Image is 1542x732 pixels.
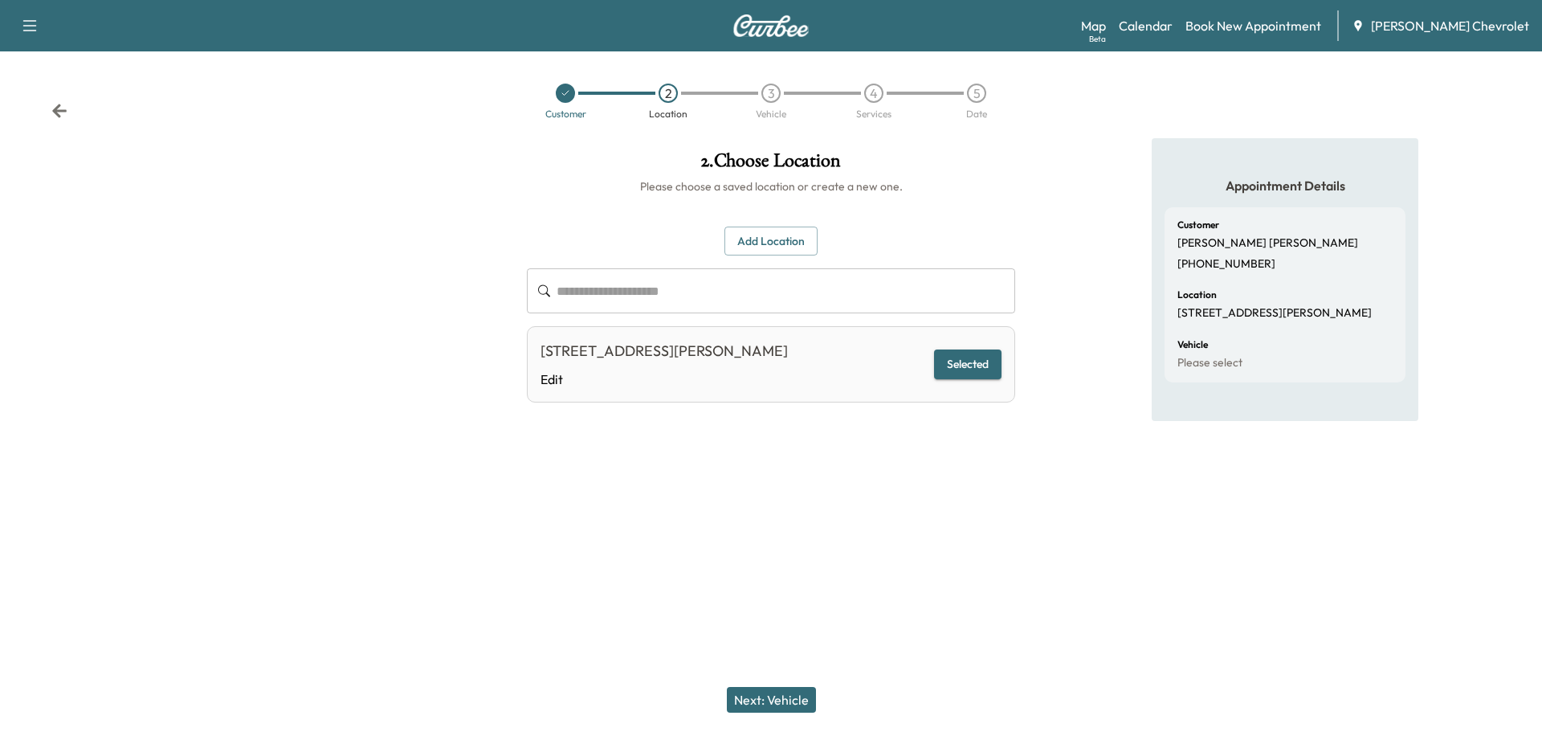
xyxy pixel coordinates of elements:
[1177,220,1219,230] h6: Customer
[732,14,810,37] img: Curbee Logo
[1177,290,1217,300] h6: Location
[761,84,781,103] div: 3
[864,84,883,103] div: 4
[756,109,786,119] div: Vehicle
[527,151,1015,178] h1: 2 . Choose Location
[727,687,816,713] button: Next: Vehicle
[527,178,1015,194] h6: Please choose a saved location or create a new one.
[1177,340,1208,350] h6: Vehicle
[545,109,586,119] div: Customer
[541,370,788,389] a: Edit
[966,109,987,119] div: Date
[1081,16,1106,35] a: MapBeta
[51,103,67,119] div: Back
[1177,257,1275,272] p: [PHONE_NUMBER]
[659,84,678,103] div: 2
[1177,306,1372,321] p: [STREET_ADDRESS][PERSON_NAME]
[1371,16,1529,35] span: [PERSON_NAME] Chevrolet
[1177,356,1242,370] p: Please select
[649,109,687,119] div: Location
[1119,16,1173,35] a: Calendar
[541,340,788,362] div: [STREET_ADDRESS][PERSON_NAME]
[1177,236,1358,251] p: [PERSON_NAME] [PERSON_NAME]
[1089,33,1106,45] div: Beta
[724,227,818,256] button: Add Location
[934,350,1001,379] button: Selected
[967,84,986,103] div: 5
[1185,16,1321,35] a: Book New Appointment
[1165,177,1405,194] h5: Appointment Details
[856,109,891,119] div: Services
